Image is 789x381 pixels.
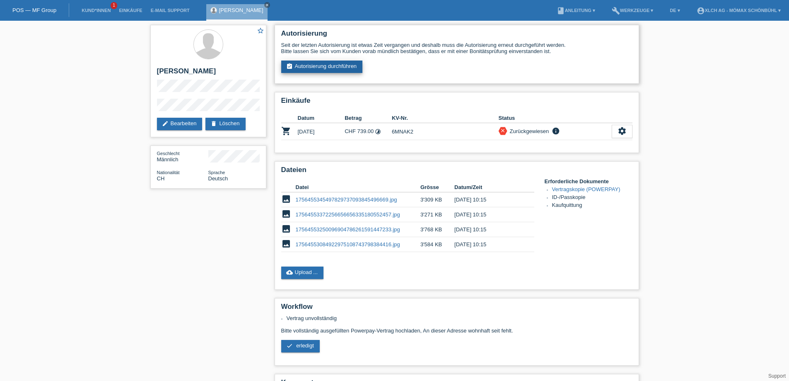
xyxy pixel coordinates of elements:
span: Geschlecht [157,151,180,156]
i: account_circle [697,7,705,15]
h2: Workflow [281,303,632,315]
h2: Einkäufe [281,97,632,109]
a: deleteLöschen [205,118,245,130]
div: Männlich [157,150,208,163]
div: Zurückgewiesen [507,127,549,136]
li: Kaufquittung [552,202,632,210]
a: cloud_uploadUpload ... [281,267,324,279]
td: 6MNAK2 [392,123,499,140]
span: Sprache [208,170,225,175]
i: Fixe Raten - Zinsübernahme durch Kunde (6 Raten) [375,129,381,135]
div: Bitte vollständig ausgefüllten Powerpay-Vertrag hochladen, An dieser Adresse wohnhaft seit fehlt. [281,315,632,359]
span: Deutsch [208,175,228,182]
a: Einkäufe [115,8,146,13]
a: DE ▾ [666,8,684,13]
a: star_border [257,27,264,36]
a: Kund*innen [77,8,115,13]
i: assignment_turned_in [286,63,293,70]
i: star_border [257,27,264,34]
a: POS — MF Group [12,7,56,13]
li: ID-/Passkopie [552,194,632,202]
i: POSP00026773 [281,126,291,136]
th: Datum [298,113,345,123]
a: bookAnleitung ▾ [553,8,599,13]
a: check erledigt [281,340,320,352]
a: Vertragskopie (POWERPAY) [552,186,620,192]
td: [DATE] [298,123,345,140]
span: Nationalität [157,170,180,175]
span: Schweiz [157,175,165,182]
span: erledigt [296,342,314,349]
i: image [281,239,291,249]
a: assignment_turned_inAutorisierung durchführen [281,61,363,73]
a: buildWerkzeuge ▾ [608,8,658,13]
td: CHF 739.00 [345,123,392,140]
a: account_circleXLCH AG - Mömax Schönbühl ▾ [692,8,785,13]
i: settings [618,126,627,136]
i: check [286,342,293,349]
i: edit [162,120,169,127]
a: 17564553250096904786261591447233.jpg [296,226,400,233]
td: 3'309 KB [420,192,454,207]
th: Status [499,113,612,123]
li: Vertrag unvollständig [287,315,632,321]
span: 1 [111,2,117,9]
a: editBearbeiten [157,118,203,130]
div: Seit der letzten Autorisierung ist etwas Zeit vergangen und deshalb muss die Autorisierung erneut... [281,42,632,54]
a: E-Mail Support [147,8,194,13]
i: info [551,127,561,135]
h2: Autorisierung [281,29,632,42]
th: KV-Nr. [392,113,499,123]
td: [DATE] 10:15 [454,237,522,252]
td: [DATE] 10:15 [454,192,522,207]
h2: [PERSON_NAME] [157,67,260,80]
i: image [281,224,291,234]
h4: Erforderliche Dokumente [545,178,632,184]
i: cloud_upload [286,269,293,276]
th: Grösse [420,182,454,192]
a: 17564553372256656656335180552457.jpg [296,211,400,218]
a: 1756455345497829737093845496669.jpg [296,197,397,203]
i: build [612,7,620,15]
td: [DATE] 10:15 [454,207,522,222]
td: 3'768 KB [420,222,454,237]
th: Betrag [345,113,392,123]
td: 3'271 KB [420,207,454,222]
i: delete [210,120,217,127]
i: close [500,128,506,133]
a: 17564553084922975108743798384416.jpg [296,241,400,248]
i: book [557,7,565,15]
h2: Dateien [281,166,632,178]
td: [DATE] 10:15 [454,222,522,237]
th: Datei [296,182,420,192]
i: image [281,209,291,219]
a: close [264,2,270,8]
th: Datum/Zeit [454,182,522,192]
a: Support [768,373,786,379]
i: close [265,3,269,7]
td: 3'584 KB [420,237,454,252]
a: [PERSON_NAME] [219,7,263,13]
i: image [281,194,291,204]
